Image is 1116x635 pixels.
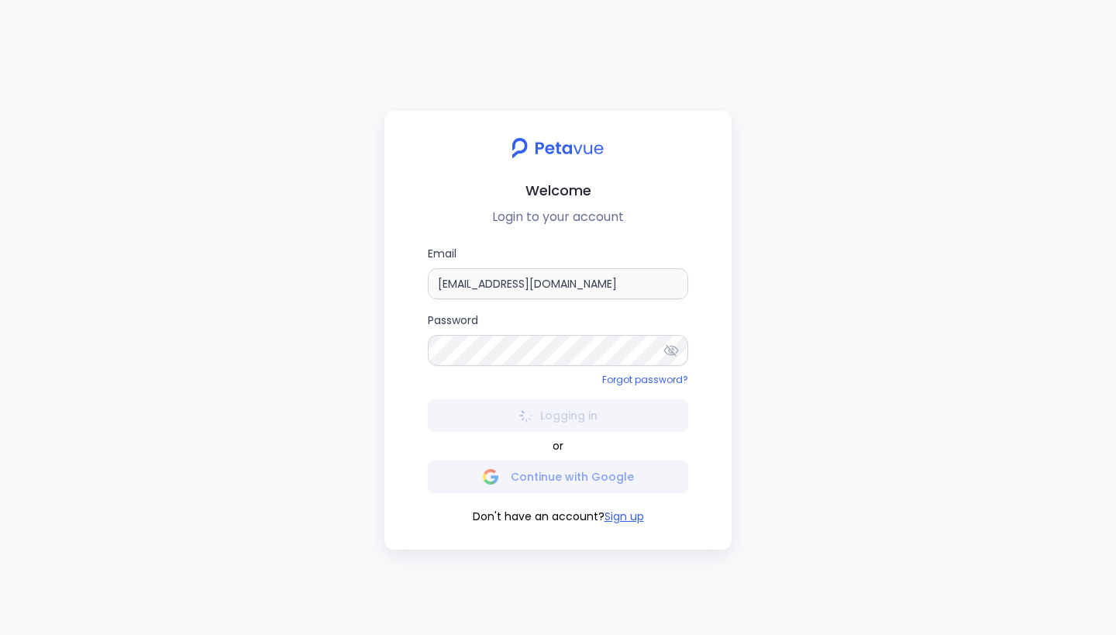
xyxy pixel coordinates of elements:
[428,245,688,299] label: Email
[428,335,688,366] input: Password
[428,268,688,299] input: Email
[553,438,563,454] span: or
[397,208,719,226] p: Login to your account
[501,129,614,167] img: petavue logo
[397,179,719,202] h2: Welcome
[473,509,604,525] span: Don't have an account?
[602,373,688,386] a: Forgot password?
[428,312,688,366] label: Password
[604,509,644,525] button: Sign up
